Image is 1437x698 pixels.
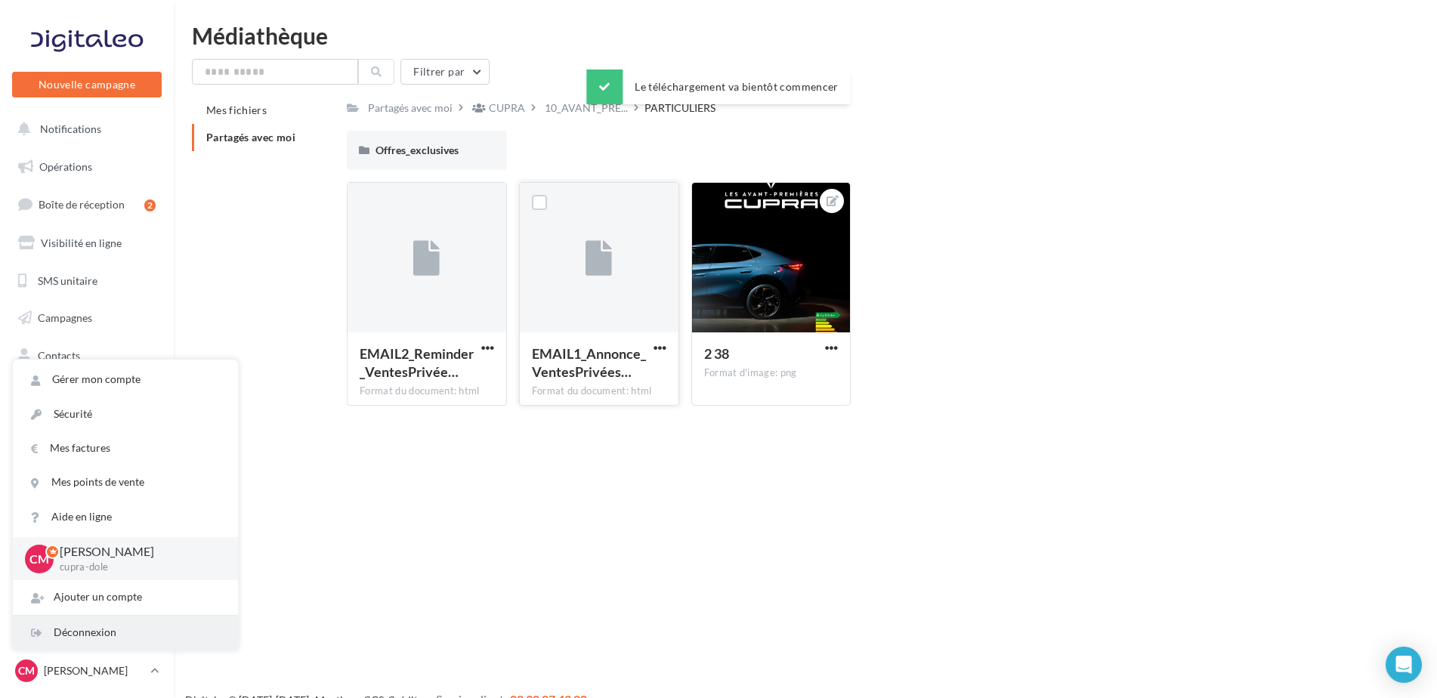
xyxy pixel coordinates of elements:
[144,199,156,212] div: 2
[360,385,494,398] div: Format du document: html
[9,113,159,145] button: Notifications
[40,122,101,135] span: Notifications
[206,131,295,144] span: Partagés avec moi
[532,385,666,398] div: Format du document: html
[375,144,459,156] span: Offres_exclusives
[60,543,214,561] p: [PERSON_NAME]
[9,415,165,446] a: Calendrier
[39,198,125,211] span: Boîte de réception
[704,345,729,362] span: 2 38
[9,302,165,334] a: Campagnes
[9,265,165,297] a: SMS unitaire
[44,663,144,678] p: [PERSON_NAME]
[206,103,267,116] span: Mes fichiers
[13,431,238,465] a: Mes factures
[13,500,238,534] a: Aide en ligne
[9,151,165,183] a: Opérations
[41,236,122,249] span: Visibilité en ligne
[400,59,490,85] button: Filtrer par
[9,340,165,372] a: Contacts
[368,100,453,116] div: Partagés avec moi
[12,72,162,97] button: Nouvelle campagne
[13,363,238,397] a: Gérer mon compte
[60,561,214,574] p: cupra-dole
[360,345,474,380] span: EMAIL2_Reminder_VentesPrivées_CUPRA
[704,366,839,380] div: Format d'image: png
[9,227,165,259] a: Visibilité en ligne
[9,188,165,221] a: Boîte de réception2
[29,550,49,567] span: CM
[38,349,80,362] span: Contacts
[586,69,850,104] div: Le téléchargement va bientôt commencer
[192,24,1419,47] div: Médiathèque
[532,345,646,380] span: EMAIL1_Annonce_VentesPrivées_CUPRA
[9,503,165,548] a: Campagnes DataOnDemand
[13,580,238,614] div: Ajouter un compte
[545,100,628,116] span: 10_AVANT_PRE...
[489,100,525,116] div: CUPRA
[38,311,92,324] span: Campagnes
[38,273,97,286] span: SMS unitaire
[12,656,162,685] a: CM [PERSON_NAME]
[39,160,92,173] span: Opérations
[13,397,238,431] a: Sécurité
[9,452,165,497] a: PLV et print personnalisable
[13,465,238,499] a: Mes points de vente
[1386,647,1422,683] div: Open Intercom Messenger
[13,616,238,650] div: Déconnexion
[9,378,165,409] a: Médiathèque
[18,663,35,678] span: CM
